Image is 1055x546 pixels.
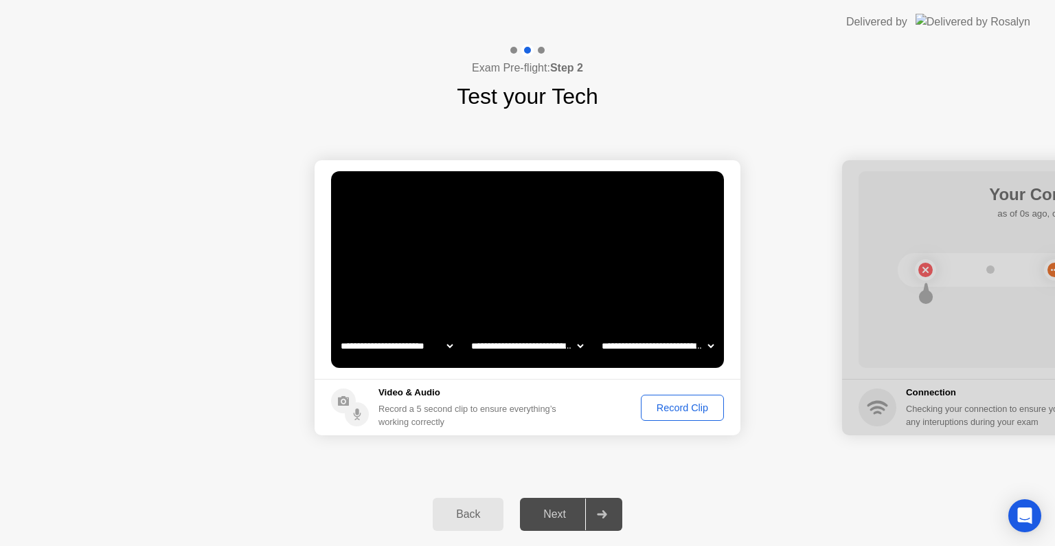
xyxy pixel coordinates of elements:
[468,332,586,360] select: Available speakers
[916,14,1030,30] img: Delivered by Rosalyn
[520,498,622,531] button: Next
[378,386,562,400] h5: Video & Audio
[378,402,562,428] div: Record a 5 second clip to ensure everything’s working correctly
[641,395,724,421] button: Record Clip
[846,14,907,30] div: Delivered by
[524,508,585,521] div: Next
[457,80,598,113] h1: Test your Tech
[1008,499,1041,532] div: Open Intercom Messenger
[433,498,503,531] button: Back
[472,60,583,76] h4: Exam Pre-flight:
[646,402,719,413] div: Record Clip
[550,62,583,74] b: Step 2
[338,332,455,360] select: Available cameras
[437,508,499,521] div: Back
[599,332,716,360] select: Available microphones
